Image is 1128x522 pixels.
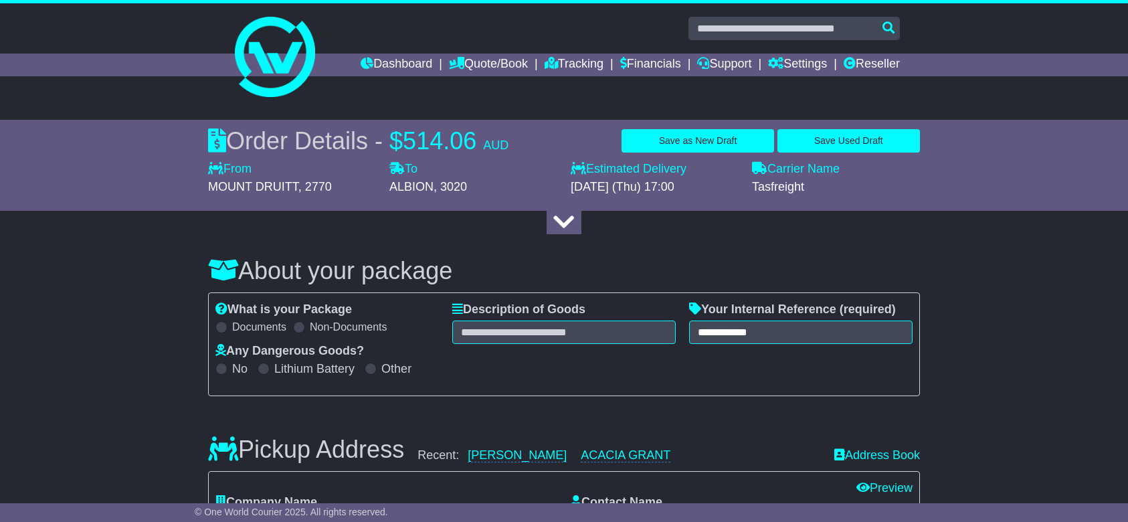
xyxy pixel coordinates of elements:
[571,180,739,195] div: [DATE] (Thu) 17:00
[215,302,352,317] label: What is your Package
[622,129,773,153] button: Save as New Draft
[417,448,821,463] div: Recent:
[581,448,670,462] a: ACACIA GRANT
[856,481,913,495] a: Preview
[389,180,434,193] span: ALBION
[389,127,403,155] span: $
[697,54,751,76] a: Support
[232,362,248,377] label: No
[752,180,920,195] div: Tasfreight
[298,180,332,193] span: , 2770
[571,162,739,177] label: Estimated Delivery
[468,448,567,462] a: [PERSON_NAME]
[768,54,827,76] a: Settings
[620,54,681,76] a: Financials
[545,54,603,76] a: Tracking
[483,139,508,152] span: AUD
[208,162,252,177] label: From
[689,302,896,317] label: Your Internal Reference (required)
[834,448,920,463] a: Address Book
[434,180,467,193] span: , 3020
[381,362,411,377] label: Other
[215,495,317,510] label: Company Name
[208,126,508,155] div: Order Details -
[310,321,387,333] label: Non-Documents
[752,162,840,177] label: Carrier Name
[232,321,286,333] label: Documents
[208,180,298,193] span: MOUNT DRUITT
[449,54,528,76] a: Quote/Book
[274,362,355,377] label: Lithium Battery
[777,129,920,153] button: Save Used Draft
[195,507,388,517] span: © One World Courier 2025. All rights reserved.
[571,495,662,510] label: Contact Name
[208,258,920,284] h3: About your package
[361,54,432,76] a: Dashboard
[389,162,417,177] label: To
[403,127,476,155] span: 514.06
[844,54,900,76] a: Reseller
[208,436,404,463] h3: Pickup Address
[215,344,364,359] label: Any Dangerous Goods?
[452,302,585,317] label: Description of Goods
